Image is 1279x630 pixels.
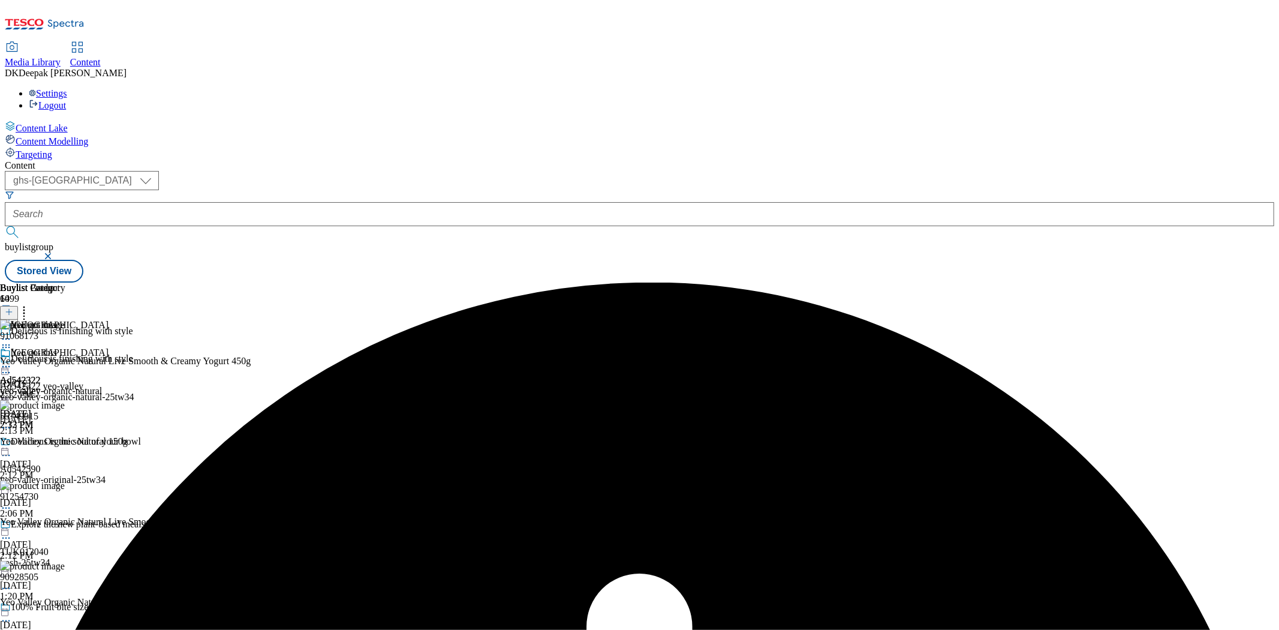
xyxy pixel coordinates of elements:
[29,100,66,110] a: Logout
[70,57,101,67] span: Content
[5,57,61,67] span: Media Library
[16,123,68,133] span: Content Lake
[5,242,53,252] span: buylistgroup
[70,43,101,68] a: Content
[19,68,127,78] span: Deepak [PERSON_NAME]
[5,202,1274,226] input: Search
[5,147,1274,160] a: Targeting
[16,149,52,160] span: Targeting
[5,121,1274,134] a: Content Lake
[5,134,1274,147] a: Content Modelling
[5,260,83,283] button: Stored View
[5,68,19,78] span: DK
[16,136,88,146] span: Content Modelling
[5,43,61,68] a: Media Library
[5,190,14,200] svg: Search Filters
[5,160,1274,171] div: Content
[29,88,67,98] a: Settings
